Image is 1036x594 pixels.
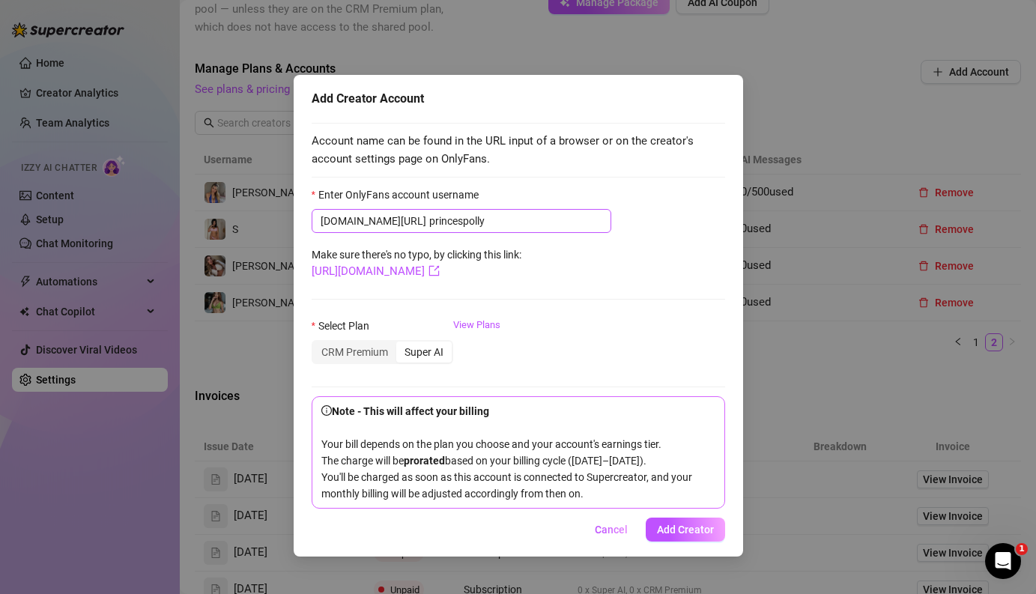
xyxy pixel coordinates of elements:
button: Cancel [583,518,640,542]
iframe: Intercom live chat [985,543,1021,579]
label: Enter OnlyFans account username [312,187,488,203]
span: Cancel [595,524,628,536]
div: segmented control [312,340,453,364]
span: Add Creator [657,524,714,536]
div: Add Creator Account [312,90,725,108]
span: export [428,265,440,276]
span: info-circle [321,405,332,416]
span: Your bill depends on the plan you choose and your account's earnings tier. The charge will be bas... [321,405,692,500]
input: Enter OnlyFans account username [429,213,602,229]
div: CRM Premium [313,342,396,363]
a: View Plans [453,318,500,378]
strong: Note - This will affect your billing [321,405,489,417]
button: Add Creator [646,518,725,542]
span: [DOMAIN_NAME][URL] [321,213,426,229]
div: Super AI [396,342,452,363]
span: 1 [1016,543,1028,555]
label: Select Plan [312,318,379,334]
b: prorated [404,455,445,467]
span: Make sure there's no typo, by clicking this link: [312,249,521,277]
span: Account name can be found in the URL input of a browser or on the creator's account settings page... [312,133,725,168]
a: [URL][DOMAIN_NAME]export [312,264,440,278]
